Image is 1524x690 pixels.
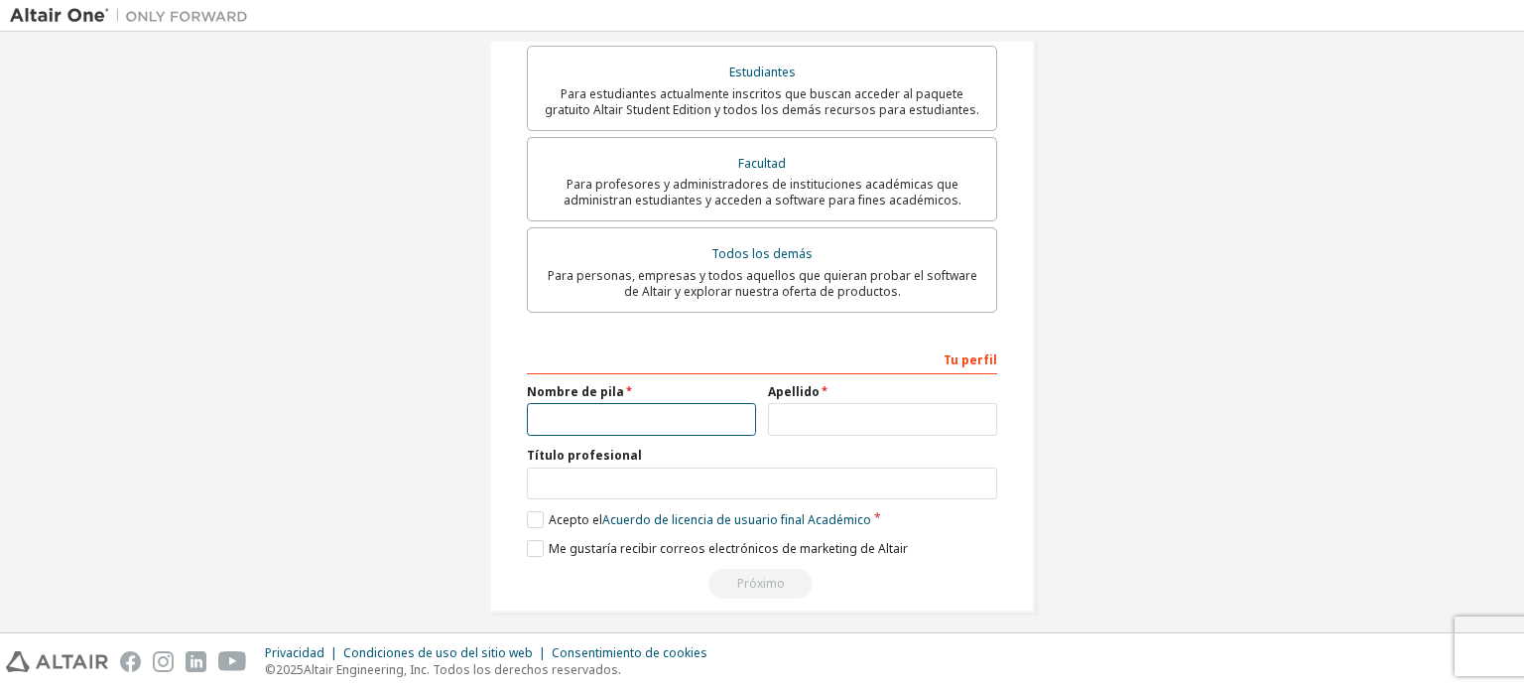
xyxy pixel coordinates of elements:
img: facebook.svg [120,651,141,672]
font: Nombre de pila [527,383,624,400]
font: Consentimiento de cookies [552,644,707,661]
font: Altair Engineering, Inc. Todos los derechos reservados. [304,661,621,678]
font: Académico [808,511,871,528]
font: Acepto el [549,511,602,528]
font: Facultad [738,155,786,172]
font: Acuerdo de licencia de usuario final [602,511,805,528]
font: © [265,661,276,678]
img: altair_logo.svg [6,651,108,672]
font: Todos los demás [711,245,813,262]
img: linkedin.svg [186,651,206,672]
font: Para estudiantes actualmente inscritos que buscan acceder al paquete gratuito Altair Student Edit... [545,85,979,118]
font: Privacidad [265,644,324,661]
font: Apellido [768,383,820,400]
font: Tu perfil [944,351,997,368]
img: instagram.svg [153,651,174,672]
font: Condiciones de uso del sitio web [343,644,533,661]
font: 2025 [276,661,304,678]
img: Altair Uno [10,6,258,26]
font: Me gustaría recibir correos electrónicos de marketing de Altair [549,540,908,557]
font: Para personas, empresas y todos aquellos que quieran probar el software de Altair y explorar nues... [548,267,977,300]
font: Estudiantes [729,64,796,80]
img: youtube.svg [218,651,247,672]
font: Para profesores y administradores de instituciones académicas que administran estudiantes y acced... [564,176,961,208]
font: Título profesional [527,447,642,464]
div: Read and acccept EULA to continue [527,569,997,599]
